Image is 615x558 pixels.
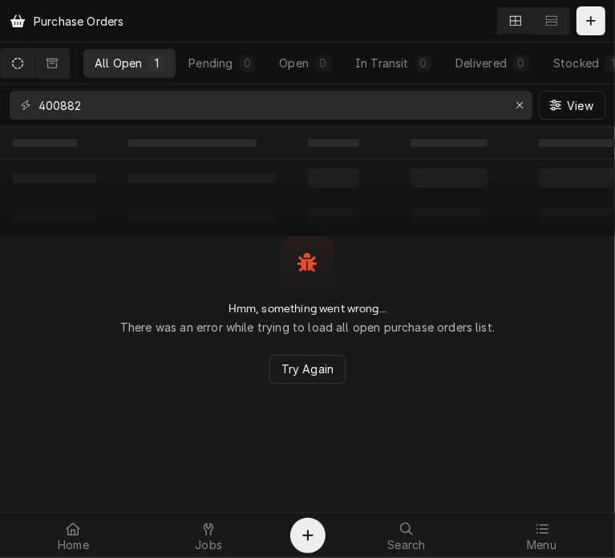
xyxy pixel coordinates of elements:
div: Stocked [553,55,599,71]
h2: Hmm, something went wrong... [229,302,386,316]
div: Open [279,55,309,71]
div: In Transit [355,55,409,71]
a: Menu [475,516,609,555]
div: 0 [318,55,328,71]
div: 0 [242,55,252,71]
div: 1 [152,55,161,71]
div: All Open [95,55,142,71]
input: Keyword search [38,91,502,120]
div: 0 [419,55,428,71]
p: There was an error while trying to load all open purchase orders list. [120,319,495,336]
button: View [539,91,605,120]
span: Jobs [195,539,222,552]
button: Erase input [507,92,532,118]
div: Pending [188,55,233,71]
span: Home [58,539,89,552]
span: ‌ [411,139,488,147]
span: Try Again [278,360,337,377]
button: Create Object [290,518,326,553]
span: Search [387,539,425,552]
span: ‌ [13,139,77,147]
span: ‌ [128,139,257,147]
span: View [564,97,597,114]
a: Search [340,516,474,555]
span: ‌ [308,139,359,147]
div: 0 [516,55,526,71]
a: Jobs [142,516,276,555]
a: Home [6,516,140,555]
span: Menu [527,539,556,552]
div: Delivered [455,55,507,71]
button: Try Again [269,355,346,384]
